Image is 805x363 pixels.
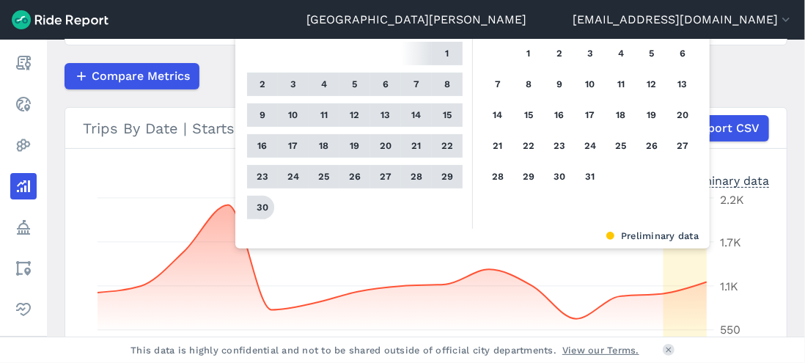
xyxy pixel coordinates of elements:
button: 24 [578,134,602,158]
button: 6 [671,42,694,65]
a: [GEOGRAPHIC_DATA][PERSON_NAME] [306,11,526,29]
button: 22 [517,134,540,158]
button: 7 [405,73,428,96]
button: 5 [343,73,367,96]
button: 21 [405,134,428,158]
button: 8 [435,73,459,96]
button: 7 [486,73,510,96]
button: 18 [312,134,336,158]
div: Preliminary data [675,172,769,188]
button: 1 [435,42,459,65]
tspan: 550 [720,323,740,337]
button: 11 [609,73,633,96]
button: 26 [640,134,664,158]
button: Export CSV [666,115,769,142]
button: 30 [548,165,571,188]
span: Compare Metrics [92,67,190,85]
button: 9 [251,103,274,127]
button: 30 [251,196,274,219]
button: 1 [517,42,540,65]
a: Policy [10,214,37,241]
button: 21 [486,134,510,158]
button: 15 [435,103,459,127]
button: 24 [282,165,305,188]
button: [EMAIL_ADDRESS][DOMAIN_NAME] [573,11,793,29]
tspan: 2.2K [720,193,744,207]
button: 2 [251,73,274,96]
button: 2 [548,42,571,65]
button: 26 [343,165,367,188]
button: 29 [517,165,540,188]
button: Compare Metrics [65,63,199,89]
button: 11 [312,103,336,127]
div: Preliminary data [246,229,699,243]
button: 6 [374,73,397,96]
button: 28 [486,165,510,188]
a: Heatmaps [10,132,37,158]
button: 4 [312,73,336,96]
button: 25 [312,165,336,188]
button: 8 [517,73,540,96]
button: 22 [435,134,459,158]
button: 29 [435,165,459,188]
button: 20 [374,134,397,158]
span: Export CSV [694,120,760,137]
button: 15 [517,103,540,127]
button: 16 [548,103,571,127]
button: 16 [251,134,274,158]
button: 4 [609,42,633,65]
button: 31 [578,165,602,188]
button: 13 [374,103,397,127]
tspan: 1.7K [720,235,741,249]
button: 12 [640,73,664,96]
button: 23 [251,165,274,188]
button: 13 [671,73,694,96]
button: 3 [578,42,602,65]
button: 12 [343,103,367,127]
button: 27 [374,165,397,188]
button: 10 [578,73,602,96]
button: 3 [282,73,305,96]
img: Ride Report [12,10,109,29]
div: Trips By Date | Starts | Spin [83,115,769,142]
button: 19 [343,134,367,158]
button: 18 [609,103,633,127]
button: 20 [671,103,694,127]
a: Health [10,296,37,323]
button: 28 [405,165,428,188]
a: Realtime [10,91,37,117]
button: 14 [486,103,510,127]
button: 23 [548,134,571,158]
a: View our Terms. [562,343,639,357]
button: 5 [640,42,664,65]
button: 27 [671,134,694,158]
button: 10 [282,103,305,127]
button: 17 [578,103,602,127]
a: Analyze [10,173,37,199]
tspan: 1.1K [720,279,738,293]
button: 9 [548,73,571,96]
button: 17 [282,134,305,158]
button: 25 [609,134,633,158]
button: 14 [405,103,428,127]
a: Areas [10,255,37,282]
button: 19 [640,103,664,127]
a: Report [10,50,37,76]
